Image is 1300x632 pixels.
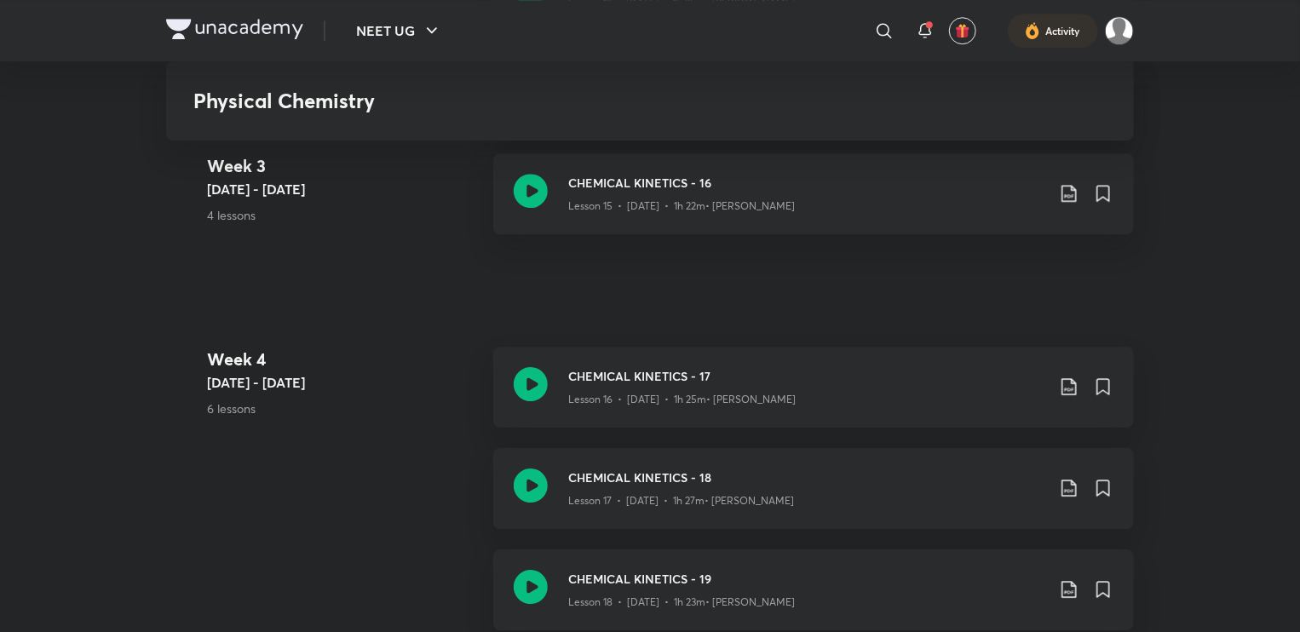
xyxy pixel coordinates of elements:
p: 6 lessons [207,399,480,417]
p: 4 lessons [207,206,480,224]
img: activity [1025,20,1040,41]
h3: CHEMICAL KINETICS - 19 [568,570,1045,588]
p: Lesson 15 • [DATE] • 1h 22m • [PERSON_NAME] [568,198,795,214]
button: NEET UG [346,14,452,48]
h3: Physical Chemistry [193,89,860,113]
h3: CHEMICAL KINETICS - 17 [568,367,1045,385]
h4: Week 4 [207,347,480,372]
a: Company Logo [166,19,303,43]
h3: CHEMICAL KINETICS - 18 [568,468,1045,486]
h4: Week 3 [207,153,480,179]
p: Lesson 16 • [DATE] • 1h 25m • [PERSON_NAME] [568,392,796,407]
h5: [DATE] - [DATE] [207,179,480,199]
h3: CHEMICAL KINETICS - 16 [568,174,1045,192]
a: CHEMICAL KINETICS - 17Lesson 16 • [DATE] • 1h 25m• [PERSON_NAME] [493,347,1134,448]
button: avatar [949,17,976,44]
h5: [DATE] - [DATE] [207,372,480,393]
img: avatar [955,23,970,38]
p: Lesson 17 • [DATE] • 1h 27m • [PERSON_NAME] [568,493,794,508]
p: Lesson 18 • [DATE] • 1h 23m • [PERSON_NAME] [568,595,795,610]
a: CHEMICAL KINETICS - 18Lesson 17 • [DATE] • 1h 27m• [PERSON_NAME] [493,448,1134,549]
a: CHEMICAL KINETICS - 16Lesson 15 • [DATE] • 1h 22m• [PERSON_NAME] [493,153,1134,255]
img: Aman raj [1105,16,1134,45]
img: Company Logo [166,19,303,39]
